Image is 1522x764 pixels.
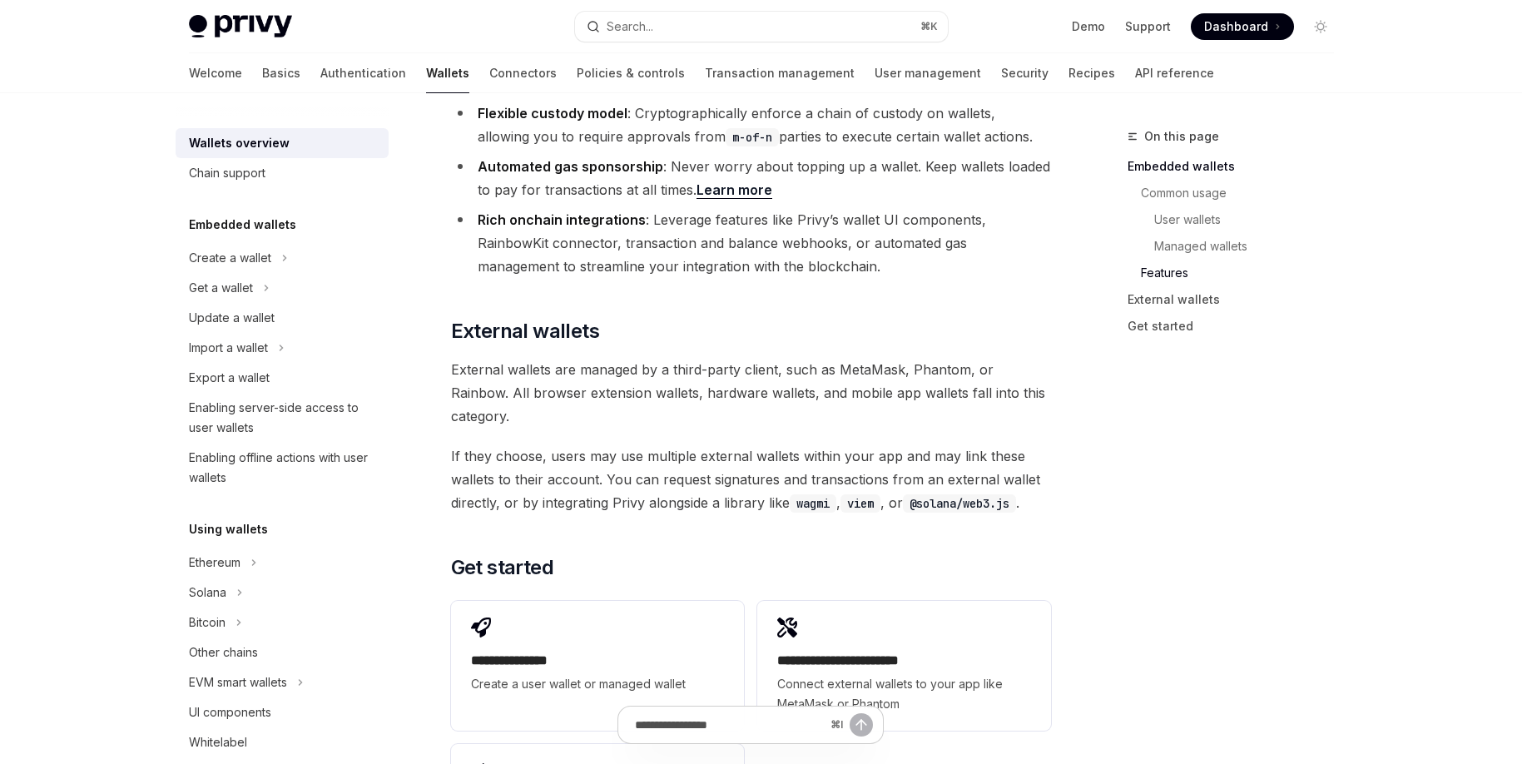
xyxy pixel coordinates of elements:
span: External wallets are managed by a third-party client, such as MetaMask, Phantom, or Rainbow. All ... [451,358,1051,428]
span: External wallets [451,318,599,345]
span: ⌘ K [920,20,938,33]
button: Toggle Create a wallet section [176,243,389,273]
a: User wallets [1128,206,1347,233]
span: Create a user wallet or managed wallet [471,674,724,694]
a: Features [1128,260,1347,286]
img: light logo [189,15,292,38]
a: UI components [176,697,389,727]
a: Learn more [697,181,772,199]
div: Export a wallet [189,368,270,388]
a: Connectors [489,53,557,93]
div: Bitcoin [189,613,226,633]
div: Get a wallet [189,278,253,298]
a: Security [1001,53,1049,93]
a: Embedded wallets [1128,153,1347,180]
code: @solana/web3.js [903,494,1016,513]
a: Authentication [320,53,406,93]
a: Policies & controls [577,53,685,93]
button: Toggle Ethereum section [176,548,389,578]
button: Toggle Solana section [176,578,389,608]
button: Toggle Bitcoin section [176,608,389,637]
span: Dashboard [1204,18,1268,35]
li: : Cryptographically enforce a chain of custody on wallets, allowing you to require approvals from... [451,102,1051,148]
a: Enabling server-side access to user wallets [176,393,389,443]
button: Toggle Import a wallet section [176,333,389,363]
div: EVM smart wallets [189,672,287,692]
code: viem [840,494,880,513]
a: Wallets [426,53,469,93]
span: If they choose, users may use multiple external wallets within your app and may link these wallet... [451,444,1051,514]
a: Other chains [176,637,389,667]
h5: Using wallets [189,519,268,539]
div: UI components [189,702,271,722]
strong: Automated gas sponsorship [478,158,663,175]
a: Dashboard [1191,13,1294,40]
a: Demo [1072,18,1105,35]
a: Managed wallets [1128,233,1347,260]
a: Basics [262,53,300,93]
div: Update a wallet [189,308,275,328]
button: Open search [575,12,948,42]
button: Toggle EVM smart wallets section [176,667,389,697]
div: Enabling server-side access to user wallets [189,398,379,438]
span: Get started [451,554,553,581]
li: : Never worry about topping up a wallet. Keep wallets loaded to pay for transactions at all times. [451,155,1051,201]
a: Update a wallet [176,303,389,333]
code: wagmi [790,494,836,513]
div: Solana [189,583,226,603]
div: Chain support [189,163,265,183]
div: Search... [607,17,653,37]
a: User management [875,53,981,93]
h5: Embedded wallets [189,215,296,235]
button: Toggle dark mode [1307,13,1334,40]
a: Enabling offline actions with user wallets [176,443,389,493]
div: Other chains [189,642,258,662]
div: Ethereum [189,553,240,573]
div: Whitelabel [189,732,247,752]
div: Enabling offline actions with user wallets [189,448,379,488]
span: On this page [1144,127,1219,146]
a: Welcome [189,53,242,93]
span: Connect external wallets to your app like MetaMask or Phantom [777,674,1030,714]
a: Support [1125,18,1171,35]
div: Wallets overview [189,133,290,153]
button: Send message [850,713,873,737]
a: Transaction management [705,53,855,93]
a: API reference [1135,53,1214,93]
strong: Rich onchain integrations [478,211,646,228]
a: Chain support [176,158,389,188]
a: Common usage [1128,180,1347,206]
div: Create a wallet [189,248,271,268]
a: Whitelabel [176,727,389,757]
li: : Leverage features like Privy’s wallet UI components, RainbowKit connector, transaction and bala... [451,208,1051,278]
a: Recipes [1068,53,1115,93]
a: Get started [1128,313,1347,340]
a: External wallets [1128,286,1347,313]
a: Wallets overview [176,128,389,158]
input: Ask a question... [635,707,824,743]
strong: Flexible custody model [478,105,627,122]
a: Export a wallet [176,363,389,393]
div: Import a wallet [189,338,268,358]
button: Toggle Get a wallet section [176,273,389,303]
code: m-of-n [726,128,779,146]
